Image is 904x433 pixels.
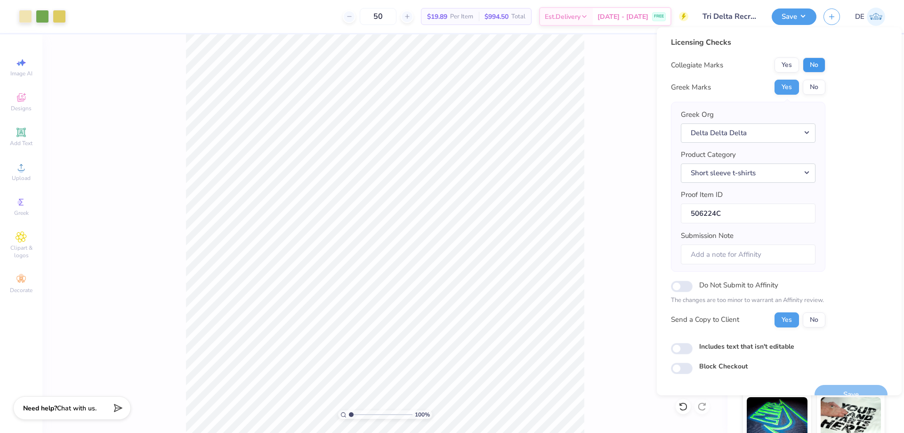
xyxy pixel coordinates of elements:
span: $994.50 [484,12,508,22]
span: [DATE] - [DATE] [597,12,648,22]
span: Per Item [450,12,473,22]
div: Licensing Checks [671,37,825,48]
span: Upload [12,174,31,182]
button: Short sleeve t-shirts [681,163,815,183]
div: Greek Marks [671,82,711,93]
span: Designs [11,105,32,112]
label: Block Checkout [699,361,748,371]
label: Proof Item ID [681,189,723,200]
span: Chat with us. [57,404,97,413]
p: The changes are too minor to warrant an Affinity review. [671,296,825,305]
div: Collegiate Marks [671,60,723,71]
span: Est. Delivery [545,12,581,22]
a: DE [855,8,885,26]
button: Yes [775,57,799,73]
button: Yes [775,80,799,95]
span: Add Text [10,139,32,147]
span: Total [511,12,525,22]
input: – – [360,8,396,25]
label: Product Category [681,149,736,160]
span: DE [855,11,864,22]
button: Save [772,8,816,25]
button: Yes [775,312,799,327]
button: Delta Delta Delta [681,123,815,143]
span: FREE [654,13,664,20]
img: Djian Evardoni [867,8,885,26]
label: Do Not Submit to Affinity [699,279,778,291]
button: No [803,312,825,327]
strong: Need help? [23,404,57,413]
span: 100 % [415,410,430,419]
label: Greek Org [681,109,714,120]
button: No [803,57,825,73]
label: Submission Note [681,230,734,241]
label: Includes text that isn't editable [699,342,794,351]
input: Untitled Design [695,7,765,26]
span: Greek [14,209,29,217]
div: Send a Copy to Client [671,314,739,325]
span: Image AI [10,70,32,77]
input: Add a note for Affinity [681,245,815,265]
span: Decorate [10,286,32,294]
span: $19.89 [427,12,447,22]
span: Clipart & logos [5,244,38,259]
button: No [803,80,825,95]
